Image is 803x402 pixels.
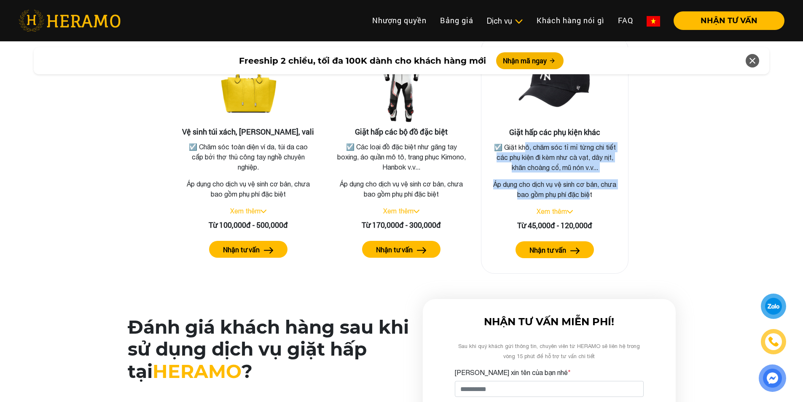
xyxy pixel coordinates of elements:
a: Xem thêm [230,207,261,215]
p: Áp dụng cho dịch vụ vệ sinh cơ bản, chưa bao gồm phụ phí đặc biệt [335,179,469,199]
p: Áp dụng cho dịch vụ vệ sinh cơ bản, chưa bao gồm phụ phí đặc biệt [181,179,315,199]
img: subToggleIcon [514,17,523,26]
h3: Giặt hấp các phụ kiện khác [488,128,621,137]
img: arrow_down.svg [567,210,573,213]
div: Từ 45,000đ - 120,000đ [488,220,621,231]
button: Nhận tư vấn [209,241,287,258]
a: Khách hàng nói gì [530,11,611,30]
a: Bảng giá [433,11,480,30]
img: arrow [570,248,580,254]
img: arrow [417,247,427,254]
img: arrow_down.svg [261,210,266,213]
img: Vệ sinh túi xách, balo, vali [206,43,290,127]
p: ☑️ Chăm sóc toàn diện ví da, túi da cao cấp bởi thợ thủ công tay nghề chuyên nghiệp. [183,142,314,172]
button: Nhận tư vấn [516,241,594,258]
img: arrow [264,247,274,254]
a: Nhận tư vấn arrow [181,241,315,258]
a: Xem thêm [537,208,567,215]
label: [PERSON_NAME] xin tên của bạn nhé [455,367,571,378]
h2: Đánh giá khách hàng sau khi sử dụng dịch vụ giặt hấp tại ? [128,316,409,383]
img: vn-flag.png [647,16,660,27]
img: heramo-logo.png [19,10,121,32]
img: Giặt hấp các phụ kiện khác [513,43,597,128]
h3: Giặt hấp các bộ đồ đặc biệt [335,127,469,137]
button: Nhận tư vấn [362,241,440,258]
span: Sau khi quý khách gửi thông tin, chuyên viên từ HERAMO sẽ liên hệ trong vòng 15 phút để hỗ trợ tư... [458,343,640,359]
span: Freeship 2 chiều, tối đa 100K dành cho khách hàng mới [239,54,486,67]
p: ☑️ Giặt khô, chăm sóc tỉ mỉ từng chi tiết các phụ kiện đi kèm như cà vạt, dây nịt, khăn choàng cổ... [490,142,620,173]
a: Nhận tư vấn arrow [335,241,469,258]
h3: Vệ sinh túi xách, [PERSON_NAME], vali [181,127,315,137]
div: Từ 170,000đ - 300,000đ [335,219,469,231]
button: NHẬN TƯ VẤN [674,11,784,30]
label: Nhận tư vấn [223,245,260,255]
a: Nhận tư vấn arrow [488,241,621,258]
a: Nhượng quyền [365,11,433,30]
p: Áp dụng cho dịch vụ vệ sinh cơ bản, chưa bao gồm phụ phí đặc biệt [488,179,621,200]
a: phone-icon [762,330,785,353]
label: Nhận tư vấn [376,245,413,255]
h3: NHẬN TƯ VẤN MIỄN PHÍ! [455,316,644,328]
div: Từ 100,000đ - 500,000đ [181,219,315,231]
button: Nhận mã ngay [496,52,564,69]
p: ☑️ Các loại đồ đặc biệt như găng tay boxing, áo quần mô tô, trang phục Kimono, Hanbok v.v... [336,142,467,172]
img: Giặt hấp các bộ đồ đặc biệt [359,43,443,127]
img: phone-icon [769,337,778,346]
div: Dịch vụ [487,15,523,27]
a: Xem thêm [383,207,414,215]
img: arrow_down.svg [414,210,419,213]
a: NHẬN TƯ VẤN [667,17,784,24]
span: HERAMO [153,360,242,383]
a: FAQ [611,11,640,30]
label: Nhận tư vấn [529,245,566,255]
